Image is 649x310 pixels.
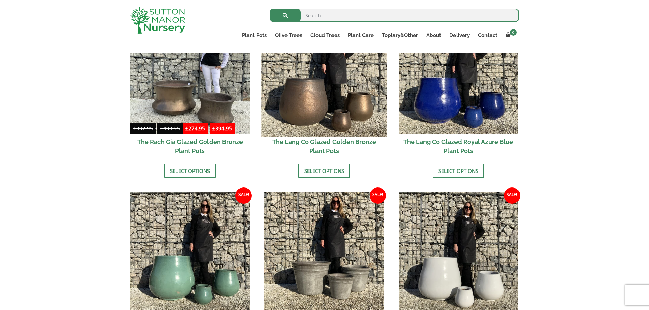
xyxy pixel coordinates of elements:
[474,31,501,40] a: Contact
[306,31,344,40] a: Cloud Trees
[185,125,205,132] bdi: 274.95
[271,31,306,40] a: Olive Trees
[370,187,386,204] span: Sale!
[238,31,271,40] a: Plant Pots
[212,125,215,132] span: £
[212,125,232,132] bdi: 394.95
[130,15,250,134] img: The Rach Gia Glazed Golden Bronze Plant Pots
[235,187,252,204] span: Sale!
[378,31,422,40] a: Topiary&Other
[399,15,518,159] a: Sale! The Lang Co Glazed Royal Azure Blue Plant Pots
[133,125,153,132] bdi: 392.95
[160,125,163,132] span: £
[445,31,474,40] a: Delivery
[264,15,384,159] a: Sale! The Lang Co Glazed Golden Bronze Plant Pots
[501,31,519,40] a: 0
[262,12,387,137] img: The Lang Co Glazed Golden Bronze Plant Pots
[185,125,188,132] span: £
[264,134,384,159] h2: The Lang Co Glazed Golden Bronze Plant Pots
[422,31,445,40] a: About
[433,164,484,178] a: Select options for “The Lang Co Glazed Royal Azure Blue Plant Pots”
[133,125,136,132] span: £
[270,9,519,22] input: Search...
[164,164,216,178] a: Select options for “The Rach Gia Glazed Golden Bronze Plant Pots”
[504,187,520,204] span: Sale!
[160,125,180,132] bdi: 493.95
[183,124,235,134] ins: -
[510,29,517,36] span: 0
[298,164,350,178] a: Select options for “The Lang Co Glazed Golden Bronze Plant Pots”
[130,134,250,159] h2: The Rach Gia Glazed Golden Bronze Plant Pots
[130,124,183,134] del: -
[130,7,185,34] img: logo
[344,31,378,40] a: Plant Care
[399,134,518,159] h2: The Lang Co Glazed Royal Azure Blue Plant Pots
[399,15,518,134] img: The Lang Co Glazed Royal Azure Blue Plant Pots
[130,15,250,159] a: Sale! £392.95-£493.95 £274.95-£394.95 The Rach Gia Glazed Golden Bronze Plant Pots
